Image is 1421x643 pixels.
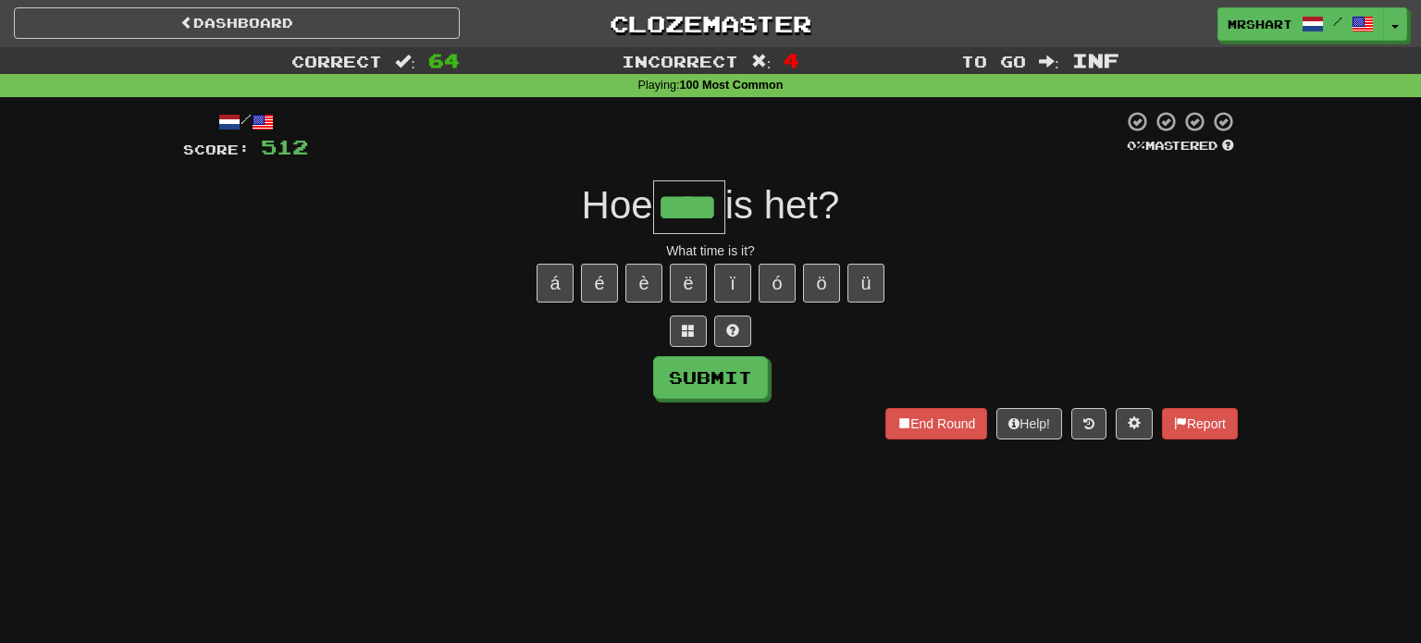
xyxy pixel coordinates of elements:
div: Mastered [1123,138,1238,155]
span: Hoe [582,183,653,227]
button: è [625,264,662,303]
span: To go [961,52,1026,70]
span: Correct [291,52,382,70]
strong: 100 Most Common [679,79,783,92]
button: ó [759,264,796,303]
span: : [751,54,772,69]
span: Inf [1072,49,1119,71]
a: Clozemaster [488,7,933,40]
button: ö [803,264,840,303]
span: 64 [428,49,460,71]
span: 0 % [1127,138,1145,153]
span: is het? [725,183,840,227]
span: : [1039,54,1059,69]
a: Dashboard [14,7,460,39]
button: ë [670,264,707,303]
div: / [183,110,308,133]
button: Switch sentence to multiple choice alt+p [670,315,707,347]
button: Submit [653,356,768,399]
button: é [581,264,618,303]
button: ü [847,264,884,303]
button: Single letter hint - you only get 1 per sentence and score half the points! alt+h [714,315,751,347]
span: 4 [784,49,799,71]
button: Round history (alt+y) [1071,408,1106,439]
span: / [1333,15,1342,28]
span: Score: [183,142,250,157]
span: 512 [261,135,308,158]
button: á [537,264,574,303]
button: ï [714,264,751,303]
a: MrShart / [1217,7,1384,41]
button: Report [1162,408,1238,439]
span: : [395,54,415,69]
span: Incorrect [622,52,738,70]
div: What time is it? [183,241,1238,260]
button: Help! [996,408,1062,439]
span: MrShart [1228,16,1292,32]
button: End Round [885,408,987,439]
